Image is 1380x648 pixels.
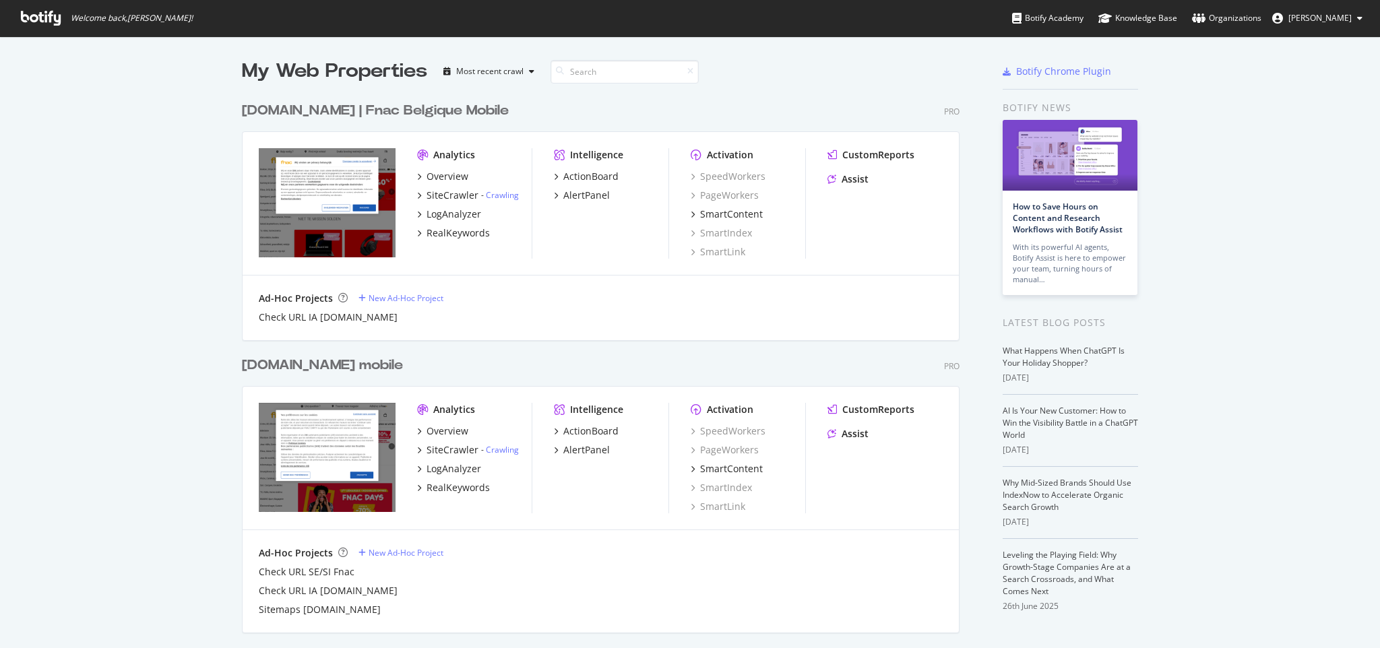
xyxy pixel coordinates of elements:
[1016,65,1111,78] div: Botify Chrome Plugin
[691,462,763,476] a: SmartContent
[691,170,765,183] a: SpeedWorkers
[944,106,960,117] div: Pro
[563,424,619,438] div: ActionBoard
[242,58,427,85] div: My Web Properties
[427,443,478,457] div: SiteCrawler
[417,226,490,240] a: RealKeywords
[486,189,519,201] a: Crawling
[1013,242,1127,285] div: With its powerful AI agents, Botify Assist is here to empower your team, turning hours of manual…
[417,462,481,476] a: LogAnalyzer
[707,148,753,162] div: Activation
[242,356,403,375] div: [DOMAIN_NAME] mobile
[842,403,914,416] div: CustomReports
[259,584,398,597] a: Check URL IA [DOMAIN_NAME]
[481,444,519,455] div: -
[427,424,468,438] div: Overview
[1003,345,1125,368] a: What Happens When ChatGPT Is Your Holiday Shopper?
[1003,477,1131,513] a: Why Mid-Sized Brands Should Use IndexNow to Accelerate Organic Search Growth
[700,462,763,476] div: SmartContent
[417,424,468,438] a: Overview
[427,170,468,183] div: Overview
[707,403,753,416] div: Activation
[554,170,619,183] a: ActionBoard
[358,547,443,558] a: New Ad-Hoc Project
[486,444,519,455] a: Crawling
[554,424,619,438] a: ActionBoard
[417,481,490,494] a: RealKeywords
[1003,405,1138,441] a: AI Is Your New Customer: How to Win the Visibility Battle in a ChatGPT World
[1288,12,1352,24] span: Tamara Quiñones
[242,356,408,375] a: [DOMAIN_NAME] mobile
[456,67,524,75] div: Most recent crawl
[827,148,914,162] a: CustomReports
[563,189,610,202] div: AlertPanel
[570,148,623,162] div: Intelligence
[1003,315,1138,330] div: Latest Blog Posts
[481,189,519,201] div: -
[1003,516,1138,528] div: [DATE]
[358,292,443,304] a: New Ad-Hoc Project
[1012,11,1084,25] div: Botify Academy
[259,603,381,616] a: Sitemaps [DOMAIN_NAME]
[259,546,333,560] div: Ad-Hoc Projects
[1013,201,1123,235] a: How to Save Hours on Content and Research Workflows with Botify Assist
[1003,444,1138,456] div: [DATE]
[842,427,869,441] div: Assist
[369,292,443,304] div: New Ad-Hoc Project
[554,189,610,202] a: AlertPanel
[691,226,752,240] a: SmartIndex
[427,462,481,476] div: LogAnalyzer
[1098,11,1177,25] div: Knowledge Base
[700,207,763,221] div: SmartContent
[259,403,396,512] img: www.fnac.com/
[259,311,398,324] a: Check URL IA [DOMAIN_NAME]
[259,565,354,579] a: Check URL SE/SI Fnac
[417,170,468,183] a: Overview
[417,443,519,457] a: SiteCrawler- Crawling
[427,207,481,221] div: LogAnalyzer
[438,61,540,82] button: Most recent crawl
[1003,549,1131,597] a: Leveling the Playing Field: Why Growth-Stage Companies Are at a Search Crossroads, and What Comes...
[551,60,699,84] input: Search
[1192,11,1261,25] div: Organizations
[242,101,509,121] div: [DOMAIN_NAME] | Fnac Belgique Mobile
[563,443,610,457] div: AlertPanel
[944,360,960,372] div: Pro
[1003,65,1111,78] a: Botify Chrome Plugin
[691,189,759,202] a: PageWorkers
[691,245,745,259] a: SmartLink
[1003,100,1138,115] div: Botify news
[1003,120,1137,191] img: How to Save Hours on Content and Research Workflows with Botify Assist
[827,403,914,416] a: CustomReports
[369,547,443,558] div: New Ad-Hoc Project
[1261,7,1373,29] button: [PERSON_NAME]
[842,148,914,162] div: CustomReports
[691,424,765,438] a: SpeedWorkers
[1003,372,1138,384] div: [DATE]
[259,148,396,257] img: www.fnac.be
[691,481,752,494] a: SmartIndex
[554,443,610,457] a: AlertPanel
[259,292,333,305] div: Ad-Hoc Projects
[691,500,745,513] a: SmartLink
[427,226,490,240] div: RealKeywords
[433,403,475,416] div: Analytics
[563,170,619,183] div: ActionBoard
[691,443,759,457] a: PageWorkers
[433,148,475,162] div: Analytics
[570,403,623,416] div: Intelligence
[71,13,193,24] span: Welcome back, [PERSON_NAME] !
[842,172,869,186] div: Assist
